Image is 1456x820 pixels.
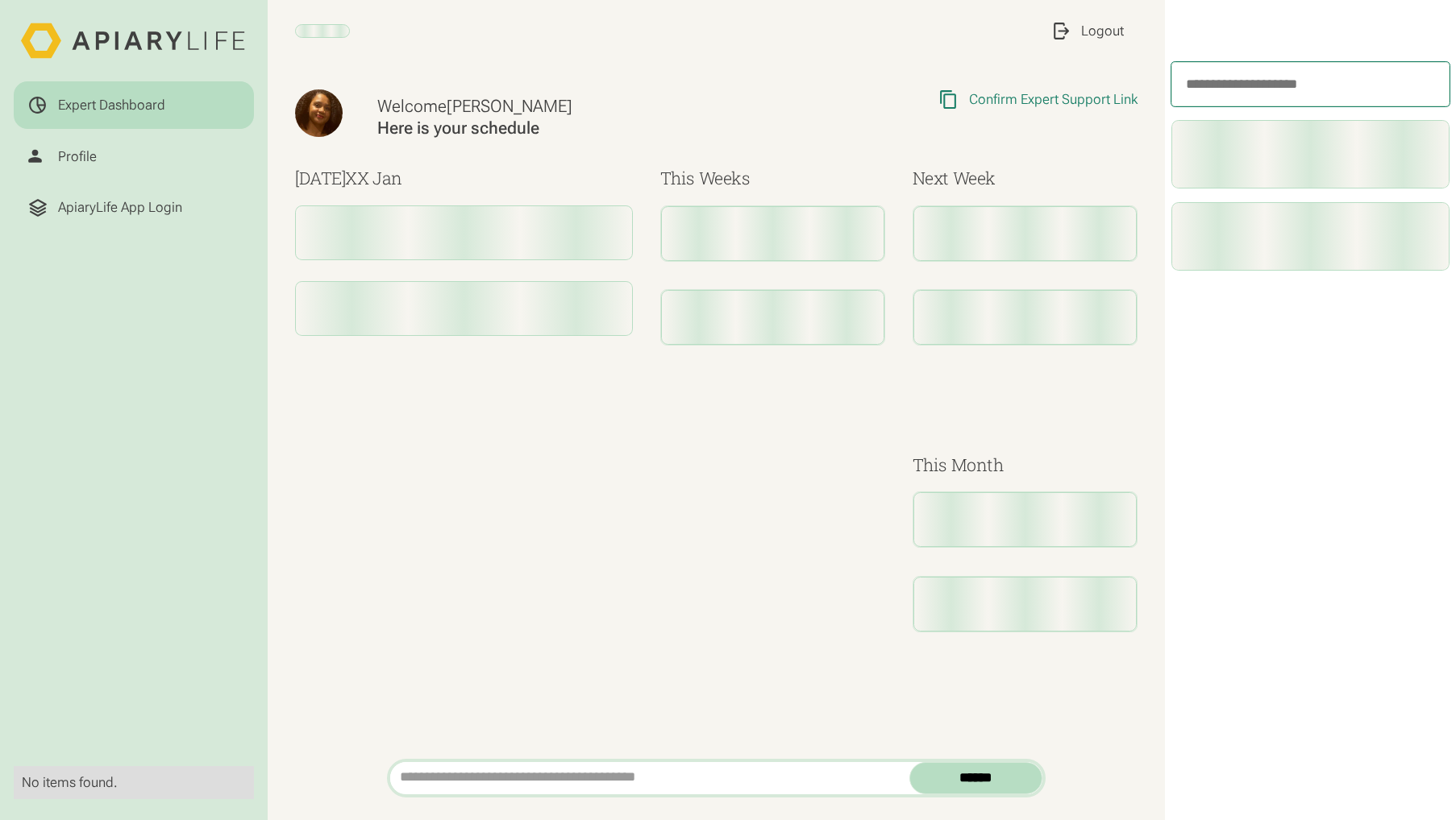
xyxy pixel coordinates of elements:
div: Confirm Expert Support Link [969,91,1138,108]
a: ApiaryLife App Login [14,184,254,232]
div: Logout [1081,23,1124,39]
a: Profile [14,132,254,180]
a: Logout [1036,7,1137,56]
h3: This Weeks [660,166,885,192]
div: ApiaryLife App Login [58,199,182,216]
div: No items found. [22,774,246,791]
div: Welcome [377,96,754,118]
span: [PERSON_NAME] [447,96,572,116]
h3: Next Week [913,166,1138,192]
div: Here is your schedule [377,118,754,139]
div: Profile [58,148,97,165]
span: XX Jan [345,167,402,189]
div: Expert Dashboard [58,97,165,114]
h3: [DATE] [295,166,633,192]
a: Expert Dashboard [14,81,254,130]
h3: This Month [913,453,1138,478]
